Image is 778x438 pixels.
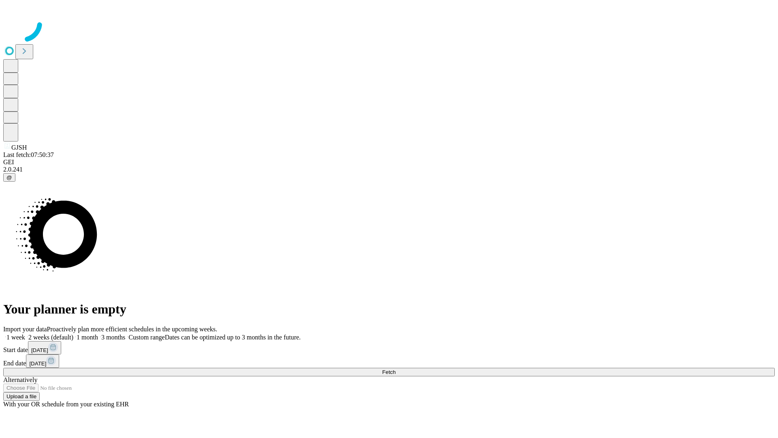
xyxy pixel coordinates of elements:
[3,368,775,376] button: Fetch
[165,334,301,341] span: Dates can be optimized up to 3 months in the future.
[3,166,775,173] div: 2.0.241
[31,347,48,353] span: [DATE]
[29,361,46,367] span: [DATE]
[3,401,129,408] span: With your OR schedule from your existing EHR
[11,144,27,151] span: GJSH
[77,334,98,341] span: 1 month
[3,151,54,158] span: Last fetch: 07:50:37
[3,302,775,317] h1: Your planner is empty
[47,326,217,333] span: Proactively plan more efficient schedules in the upcoming weeks.
[26,354,59,368] button: [DATE]
[3,376,37,383] span: Alternatively
[3,159,775,166] div: GEI
[3,392,40,401] button: Upload a file
[382,369,395,375] span: Fetch
[101,334,125,341] span: 3 months
[6,174,12,180] span: @
[3,341,775,354] div: Start date
[3,354,775,368] div: End date
[28,341,61,354] button: [DATE]
[6,334,25,341] span: 1 week
[3,173,15,182] button: @
[3,326,47,333] span: Import your data
[28,334,73,341] span: 2 weeks (default)
[128,334,165,341] span: Custom range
